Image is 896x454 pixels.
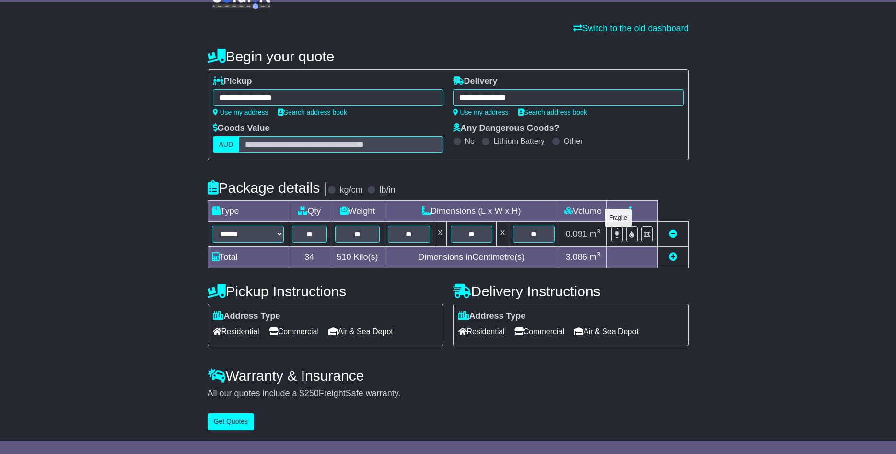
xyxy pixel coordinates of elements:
span: Commercial [269,324,319,339]
label: Delivery [453,76,498,87]
span: Residential [458,324,505,339]
td: 34 [288,247,331,268]
a: Use my address [213,108,268,116]
span: 3.086 [566,252,587,262]
span: 510 [337,252,351,262]
td: x [434,222,446,247]
h4: Warranty & Insurance [208,368,689,384]
td: Kilo(s) [331,247,384,268]
h4: Delivery Instructions [453,283,689,299]
td: Total [208,247,288,268]
td: Type [208,201,288,222]
button: Get Quotes [208,413,255,430]
h4: Package details | [208,180,328,196]
td: Qty [288,201,331,222]
a: Add new item [669,252,677,262]
span: 250 [304,388,319,398]
span: Commercial [514,324,564,339]
td: Volume [559,201,607,222]
td: Weight [331,201,384,222]
label: Other [564,137,583,146]
a: Switch to the old dashboard [573,23,688,33]
label: lb/in [379,185,395,196]
div: Fragile [605,209,632,227]
h4: Pickup Instructions [208,283,443,299]
label: Address Type [213,311,280,322]
td: Dimensions (L x W x H) [384,201,559,222]
a: Search address book [278,108,347,116]
label: No [465,137,475,146]
h4: Begin your quote [208,48,689,64]
label: Goods Value [213,123,270,134]
label: Address Type [458,311,526,322]
a: Use my address [453,108,509,116]
span: Residential [213,324,259,339]
span: Air & Sea Depot [574,324,639,339]
span: Air & Sea Depot [328,324,393,339]
label: Lithium Battery [493,137,545,146]
td: Dimensions in Centimetre(s) [384,247,559,268]
a: Search address book [518,108,587,116]
sup: 3 [597,251,601,258]
a: Remove this item [669,229,677,239]
span: m [590,229,601,239]
span: m [590,252,601,262]
label: kg/cm [339,185,362,196]
label: Any Dangerous Goods? [453,123,559,134]
div: All our quotes include a $ FreightSafe warranty. [208,388,689,399]
td: x [496,222,509,247]
label: AUD [213,136,240,153]
span: 0.091 [566,229,587,239]
label: Pickup [213,76,252,87]
sup: 3 [597,228,601,235]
